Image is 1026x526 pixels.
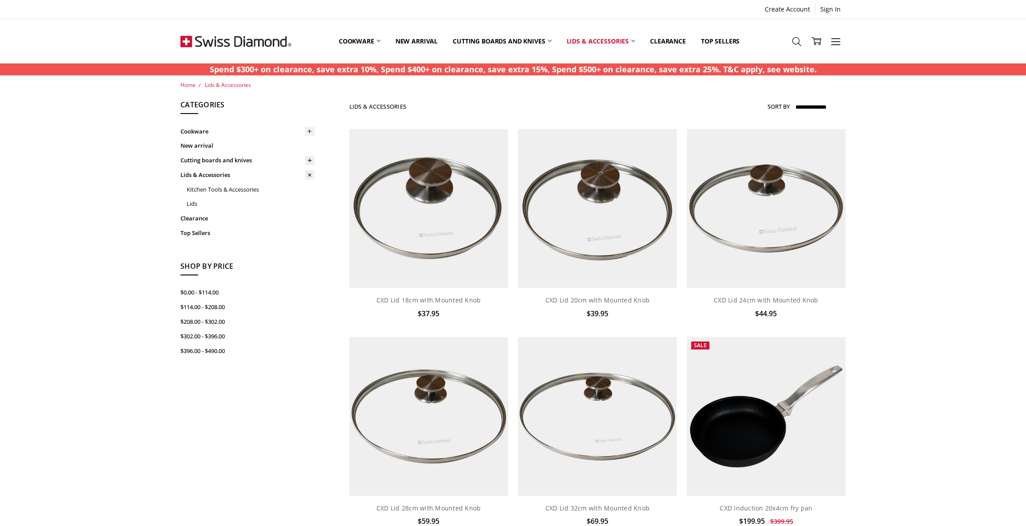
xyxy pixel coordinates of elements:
span: Sale [694,342,707,349]
span: $199.95 [739,516,765,526]
p: Spend $300+ on clearance, save extra 10%, Spend $400+ on clearance, save extra 15%, Spend $500+ o... [210,63,817,75]
img: CXD Lid 20cm with Mounted Knob [518,129,677,288]
a: CXD Lid 32cm with Mounted Knob [545,504,650,512]
a: Top Sellers [180,226,314,240]
img: CXD Lid 18cm with Mounted Knob [349,129,508,288]
a: Cutting boards and knives [445,21,559,61]
a: Kitchen Tools & Accessories [187,182,314,197]
a: Top Sellers [693,21,747,61]
a: $302.00 - $396.00 [180,329,314,344]
a: Create Account [760,3,815,16]
img: Free Shipping On Every Order [180,19,291,63]
a: Lids & Accessories [180,168,314,182]
span: $59.95 [418,516,439,526]
a: CXD Lid 20cm with Mounted Knob [545,296,650,304]
a: Cutting boards and knives [180,153,314,168]
a: $114.00 - $208.00 [180,300,314,314]
a: CXD Lid 18cm with Mounted Knob [376,296,481,304]
a: New arrival [180,138,314,153]
a: Cookware [180,124,314,139]
img: CXD Lid 24cm with Mounted Knob [687,129,846,288]
a: $0.00 - $114.00 [180,285,314,300]
a: New arrival [388,21,445,61]
span: $39.95 [587,309,608,318]
span: $399.95 [770,517,793,526]
a: CXD Lid 24cm with Mounted Knob [714,296,818,304]
a: Clearance [180,211,314,226]
span: $37.95 [418,309,439,318]
h5: Categories [180,99,314,114]
h1: Lids & Accessories [349,103,407,110]
img: CXD Lid 28cm with Mounted Knob [349,337,508,496]
span: $69.95 [587,516,608,526]
a: Sign In [815,3,846,16]
a: $396.00 - $490.00 [180,344,314,358]
label: Sort By [768,99,790,114]
a: Lids & Accessories [559,21,642,61]
a: $208.00 - $302.00 [180,314,314,329]
a: Clearance [642,21,693,61]
a: Home [180,81,196,89]
img: CXD Induction 20x4cm fry pan [687,337,846,496]
a: Cookware [331,21,388,61]
span: $44.95 [755,309,777,318]
a: Lids & Accessories [205,81,251,89]
a: CXD Lid 28cm with Mounted Knob [376,504,481,512]
a: Lids [187,196,314,211]
h5: Shop By Price [180,261,314,276]
img: CXD Lid 32cm with Mounted Knob [518,337,677,496]
a: CXD Induction 20x4cm fry pan [720,504,812,512]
